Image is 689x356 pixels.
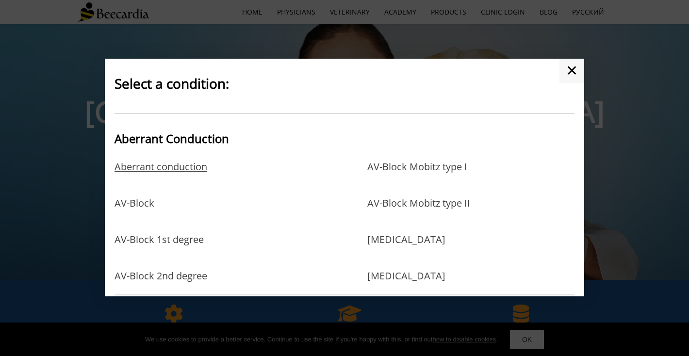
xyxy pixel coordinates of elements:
[367,161,467,193] a: AV-Block Mobitz type I
[115,234,204,265] a: AV-Block 1st degree
[367,234,445,265] a: [MEDICAL_DATA]
[115,161,207,193] a: Aberrant conduction
[115,130,229,146] span: Aberrant Conduction
[115,197,154,229] a: AV-Block
[115,270,207,282] a: AV-Block 2nd degree
[559,59,584,83] a: ✕
[115,74,229,93] span: Select a condition:
[367,270,445,282] a: [MEDICAL_DATA]
[367,197,470,229] a: AV-Block Mobitz type II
